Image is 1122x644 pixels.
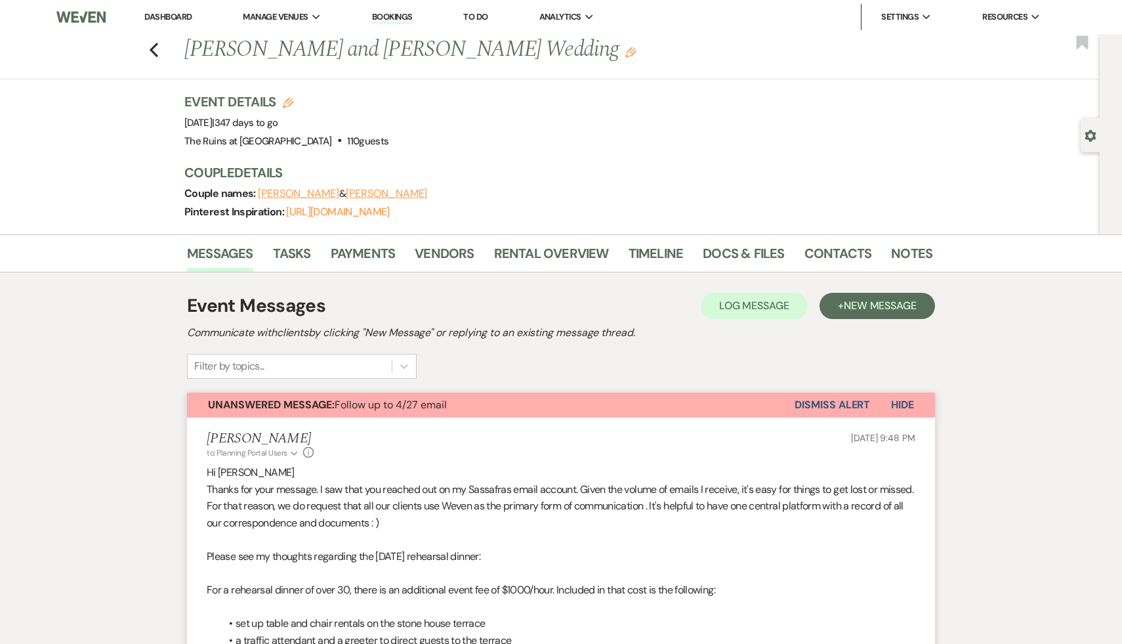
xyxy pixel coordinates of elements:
h1: Event Messages [187,292,325,320]
div: Filter by topics... [194,358,264,374]
button: to: Planning Portal Users [207,447,300,459]
button: [PERSON_NAME] [258,188,339,199]
span: Couple names: [184,186,258,200]
p: Thanks for your message. I saw that you reached out on my Sassafras email account. Given the volu... [207,481,915,532]
span: 110 guests [347,135,388,148]
a: To Do [463,11,488,22]
span: [DATE] 9:48 PM [851,432,915,444]
button: Open lead details [1085,129,1096,141]
strong: Unanswered Message: [208,398,335,412]
span: & [258,187,427,200]
a: Timeline [629,243,684,272]
p: For a rehearsal dinner of over 30, there is an additional event fee of $1000/hour. Included in th... [207,582,915,599]
a: [URL][DOMAIN_NAME] [286,205,389,219]
a: Payments [331,243,396,272]
h2: Communicate with clients by clicking "New Message" or replying to an existing message thread. [187,325,935,341]
a: Bookings [372,11,413,24]
a: Tasks [273,243,311,272]
span: to: Planning Portal Users [207,448,287,458]
span: Log Message [719,299,789,312]
a: Docs & Files [703,243,784,272]
h5: [PERSON_NAME] [207,431,314,447]
button: [PERSON_NAME] [346,188,427,199]
span: Follow up to 4/27 email [208,398,447,412]
span: [DATE] [184,116,278,129]
span: Hide [891,398,914,412]
a: Notes [891,243,932,272]
li: set up table and chair rentals on the stone house terrace [220,615,915,632]
span: Resources [982,11,1028,24]
span: The Ruins at [GEOGRAPHIC_DATA] [184,135,332,148]
a: Messages [187,243,253,272]
button: Unanswered Message:Follow up to 4/27 email [187,393,795,418]
button: Hide [870,393,935,418]
button: Log Message [701,293,808,319]
button: Dismiss Alert [795,393,870,418]
button: Edit [625,46,636,58]
a: Rental Overview [494,243,609,272]
h3: Couple Details [184,163,919,182]
span: Pinterest Inspiration: [184,205,286,219]
span: Settings [881,11,919,24]
img: Weven Logo [56,3,106,31]
span: | [212,116,278,129]
span: Analytics [539,11,581,24]
button: +New Message [820,293,935,319]
span: New Message [844,299,917,312]
a: Contacts [804,243,872,272]
p: Please see my thoughts regarding the [DATE] rehearsal dinner: [207,548,915,565]
p: Hi [PERSON_NAME] [207,464,915,481]
h1: [PERSON_NAME] and [PERSON_NAME] Wedding [184,34,772,66]
span: Manage Venues [243,11,308,24]
a: Vendors [415,243,474,272]
h3: Event Details [184,93,388,111]
span: 347 days to go [215,116,278,129]
a: Dashboard [144,11,192,22]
